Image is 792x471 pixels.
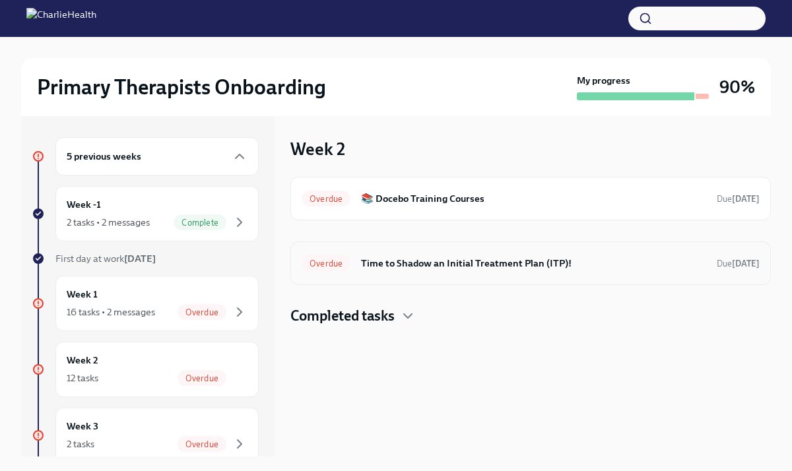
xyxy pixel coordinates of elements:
strong: [DATE] [732,259,760,268]
a: Week 212 tasksOverdue [32,342,259,397]
strong: [DATE] [732,194,760,204]
span: Overdue [302,259,350,268]
img: CharlieHealth [26,8,96,29]
h6: Week 1 [67,287,98,301]
h3: Week 2 [290,137,345,161]
h6: Week 2 [67,353,98,367]
h6: 5 previous weeks [67,149,141,164]
span: Overdue [178,439,226,449]
span: Due [717,259,760,268]
div: 5 previous weeks [55,137,259,175]
div: 12 tasks [67,371,98,385]
h4: Completed tasks [290,306,395,326]
a: Overdue📚 Docebo Training CoursesDue[DATE] [302,188,760,209]
div: 2 tasks • 2 messages [67,216,150,229]
span: Due [717,194,760,204]
h3: 90% [719,75,755,99]
span: Complete [174,218,226,228]
h6: 📚 Docebo Training Courses [361,191,706,206]
div: 2 tasks [67,437,94,451]
strong: My progress [577,74,630,87]
h6: Week 3 [67,419,98,433]
div: 16 tasks • 2 messages [67,305,155,319]
div: Completed tasks [290,306,771,326]
a: Week 32 tasksOverdue [32,408,259,463]
h6: Time to Shadow an Initial Treatment Plan (ITP)! [361,256,706,270]
a: Week 116 tasks • 2 messagesOverdue [32,276,259,331]
a: OverdueTime to Shadow an Initial Treatment Plan (ITP)!Due[DATE] [302,253,760,274]
a: Week -12 tasks • 2 messagesComplete [32,186,259,241]
span: Overdue [302,194,350,204]
h2: Primary Therapists Onboarding [37,74,326,100]
span: First day at work [55,253,156,265]
span: Overdue [178,307,226,317]
strong: [DATE] [124,253,156,265]
span: August 19th, 2025 10:00 [717,193,760,205]
a: First day at work[DATE] [32,252,259,265]
h6: Week -1 [67,197,101,212]
span: Overdue [178,373,226,383]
